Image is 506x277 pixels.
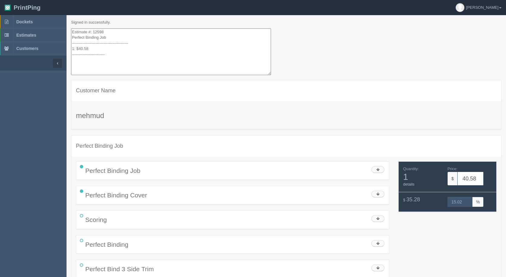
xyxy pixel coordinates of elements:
[472,197,484,207] span: %
[76,143,497,149] h4: Perfect Binding Job
[71,20,501,25] p: Signed in successfully.
[456,3,464,12] img: avatar_default-7531ab5dedf162e01f1e0bb0964e6a185e93c5c22dfe317fb01d7f8cd2b1632c.jpg
[403,198,405,202] span: $
[16,33,36,38] span: Estimates
[85,241,128,248] span: Perfect Binding
[16,46,38,51] span: Customers
[16,19,33,24] span: Dockets
[76,88,497,94] h4: Customer Name
[447,172,457,186] span: $
[85,167,140,174] span: Perfect Binding Job
[5,5,11,11] img: logo-3e63b451c926e2ac314895c53de4908e5d424f24456219fb08d385ab2e579770.png
[403,167,419,171] span: Quantity:
[85,216,107,223] span: Scoring
[447,167,457,171] span: Price:
[85,265,154,272] span: Perfect Bind 3 Side Trim
[403,182,415,186] a: details
[406,196,420,203] span: 35.28
[403,172,443,182] span: 1
[85,192,147,199] span: Perfect Binding Cover
[71,28,271,75] textarea: Estimate #: 12598 Perfect Binding Job ------------------------------------------- 1: $40.58 -----...
[76,112,497,120] h3: mehmud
